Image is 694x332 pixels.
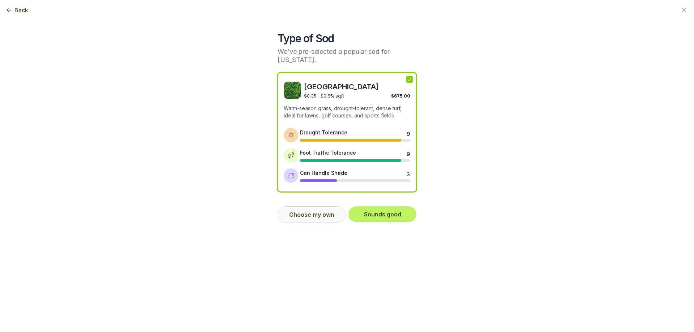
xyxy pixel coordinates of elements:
[284,105,410,119] p: Warm-season grass, drought-tolerant, dense turf, ideal for lawns, golf courses, and sports fields
[300,149,356,156] div: Foot Traffic Tolerance
[407,171,410,176] div: 3
[304,93,344,99] span: $0.35 - $0.65 / sqft
[278,206,346,223] button: Choose my own
[407,130,410,136] div: 9
[407,150,410,156] div: 9
[304,82,410,92] span: [GEOGRAPHIC_DATA]
[348,206,416,222] button: Sounds good
[287,131,295,139] img: Drought tolerance icon
[287,172,295,179] img: Shade tolerance icon
[14,6,28,14] span: Back
[300,169,347,177] div: Can Handle Shade
[391,93,410,99] span: $675.00
[300,129,347,136] div: Drought Tolerance
[278,32,416,45] h2: Type of Sod
[278,48,416,64] p: We've pre-selected a popular sod for [US_STATE].
[284,82,301,99] img: Bermuda sod image
[6,6,28,14] button: Back
[287,152,295,159] img: Foot traffic tolerance icon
